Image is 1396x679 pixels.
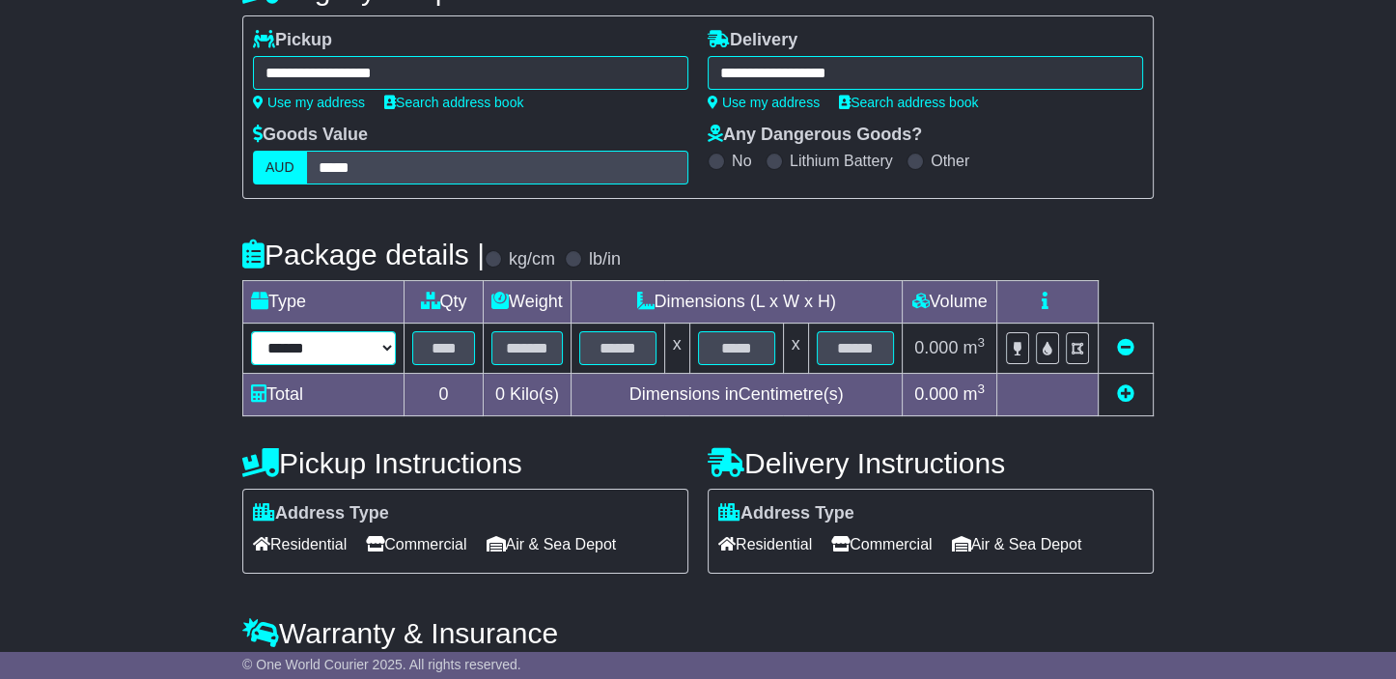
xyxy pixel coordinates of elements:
[914,384,958,404] span: 0.000
[664,324,689,374] td: x
[405,374,484,416] td: 0
[1117,384,1134,404] a: Add new item
[1117,338,1134,357] a: Remove this item
[484,281,572,324] td: Weight
[718,529,812,559] span: Residential
[708,125,922,146] label: Any Dangerous Goods?
[253,125,368,146] label: Goods Value
[405,281,484,324] td: Qty
[253,503,389,524] label: Address Type
[495,384,505,404] span: 0
[366,529,466,559] span: Commercial
[242,447,688,479] h4: Pickup Instructions
[484,374,572,416] td: Kilo(s)
[487,529,617,559] span: Air & Sea Depot
[718,503,854,524] label: Address Type
[253,30,332,51] label: Pickup
[571,374,902,416] td: Dimensions in Centimetre(s)
[708,447,1154,479] h4: Delivery Instructions
[589,249,621,270] label: lb/in
[708,95,820,110] a: Use my address
[902,281,997,324] td: Volume
[242,617,1154,649] h4: Warranty & Insurance
[963,338,985,357] span: m
[783,324,808,374] td: x
[790,152,893,170] label: Lithium Battery
[977,382,985,396] sup: 3
[732,152,751,170] label: No
[839,95,978,110] a: Search address book
[571,281,902,324] td: Dimensions (L x W x H)
[952,529,1082,559] span: Air & Sea Depot
[977,335,985,350] sup: 3
[384,95,523,110] a: Search address book
[931,152,969,170] label: Other
[509,249,555,270] label: kg/cm
[242,657,521,672] span: © One World Courier 2025. All rights reserved.
[831,529,932,559] span: Commercial
[963,384,985,404] span: m
[253,95,365,110] a: Use my address
[242,239,485,270] h4: Package details |
[914,338,958,357] span: 0.000
[243,374,405,416] td: Total
[253,529,347,559] span: Residential
[708,30,797,51] label: Delivery
[253,151,307,184] label: AUD
[243,281,405,324] td: Type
